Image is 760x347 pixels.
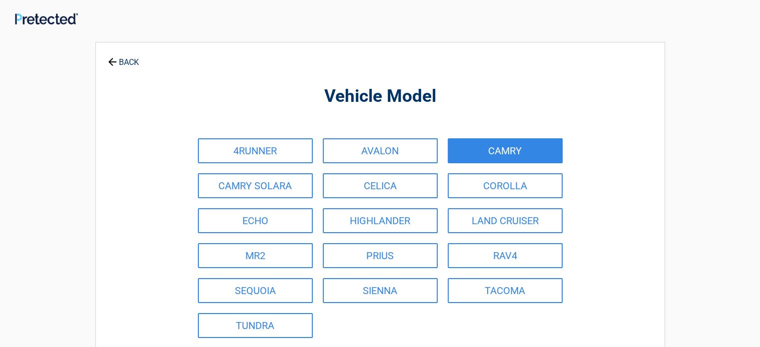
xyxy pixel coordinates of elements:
[151,85,610,108] h2: Vehicle Model
[106,49,141,66] a: BACK
[198,243,313,268] a: MR2
[15,13,78,24] img: Main Logo
[448,173,563,198] a: COROLLA
[323,208,438,233] a: HIGHLANDER
[448,278,563,303] a: TACOMA
[198,278,313,303] a: SEQUOIA
[323,173,438,198] a: CELICA
[198,208,313,233] a: ECHO
[323,278,438,303] a: SIENNA
[448,208,563,233] a: LAND CRUISER
[448,243,563,268] a: RAV4
[198,313,313,338] a: TUNDRA
[448,138,563,163] a: CAMRY
[323,138,438,163] a: AVALON
[198,173,313,198] a: CAMRY SOLARA
[323,243,438,268] a: PRIUS
[198,138,313,163] a: 4RUNNER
